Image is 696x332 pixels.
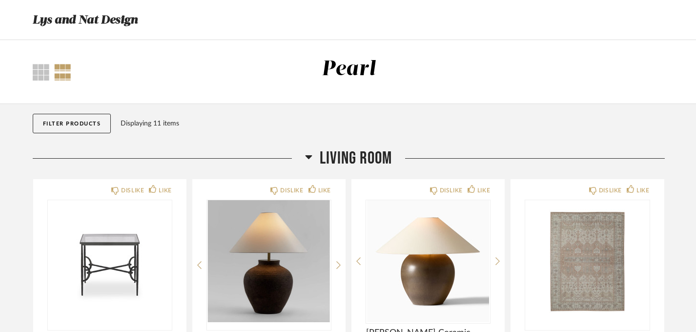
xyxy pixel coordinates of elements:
div: Pearl [322,59,375,80]
div: DISLIKE [440,186,463,195]
div: DISLIKE [599,186,622,195]
div: DISLIKE [280,186,303,195]
img: undefined [525,200,649,322]
div: LIKE [636,186,649,195]
div: 0 [525,200,649,322]
h3: Lys and Nat Design [33,11,138,29]
img: undefined [48,200,172,322]
img: undefined [366,200,490,322]
div: LIKE [159,186,171,195]
img: undefined [207,200,331,322]
div: 0 [48,200,172,322]
div: LIKE [318,186,331,195]
div: LIKE [477,186,490,195]
span: Living Room [320,148,392,169]
div: 0 [207,200,331,322]
div: Displaying 11 items [121,118,660,129]
button: Filter Products [33,114,111,133]
div: DISLIKE [121,186,144,195]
